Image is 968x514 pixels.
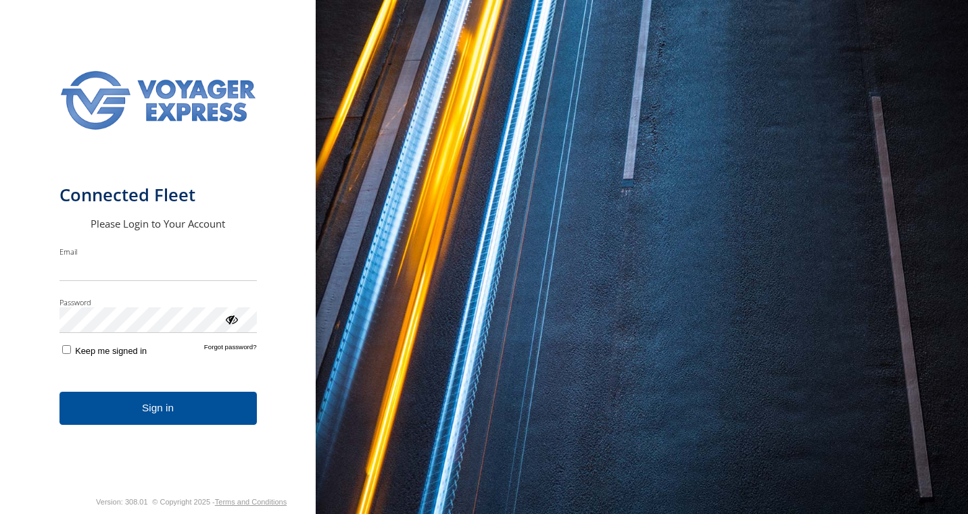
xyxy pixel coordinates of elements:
h1: Connected Fleet [59,184,257,206]
input: Keep me signed in [62,345,71,354]
div: ViewPassword [224,312,238,326]
button: Sign in [59,392,257,425]
img: Voyager Express Connected Fleet [59,53,257,151]
a: Visit our Website [29,495,91,509]
label: Email [59,247,257,257]
a: Terms and Conditions [215,498,287,506]
label: Password [59,297,257,307]
div: Version: 308.01 [96,498,147,506]
form: main [39,32,277,494]
span: Keep me signed in [75,346,147,356]
a: Forgot password? [204,343,257,356]
div: © Copyright 2025 - [152,498,287,506]
h2: Please Login to Your Account [59,217,257,230]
